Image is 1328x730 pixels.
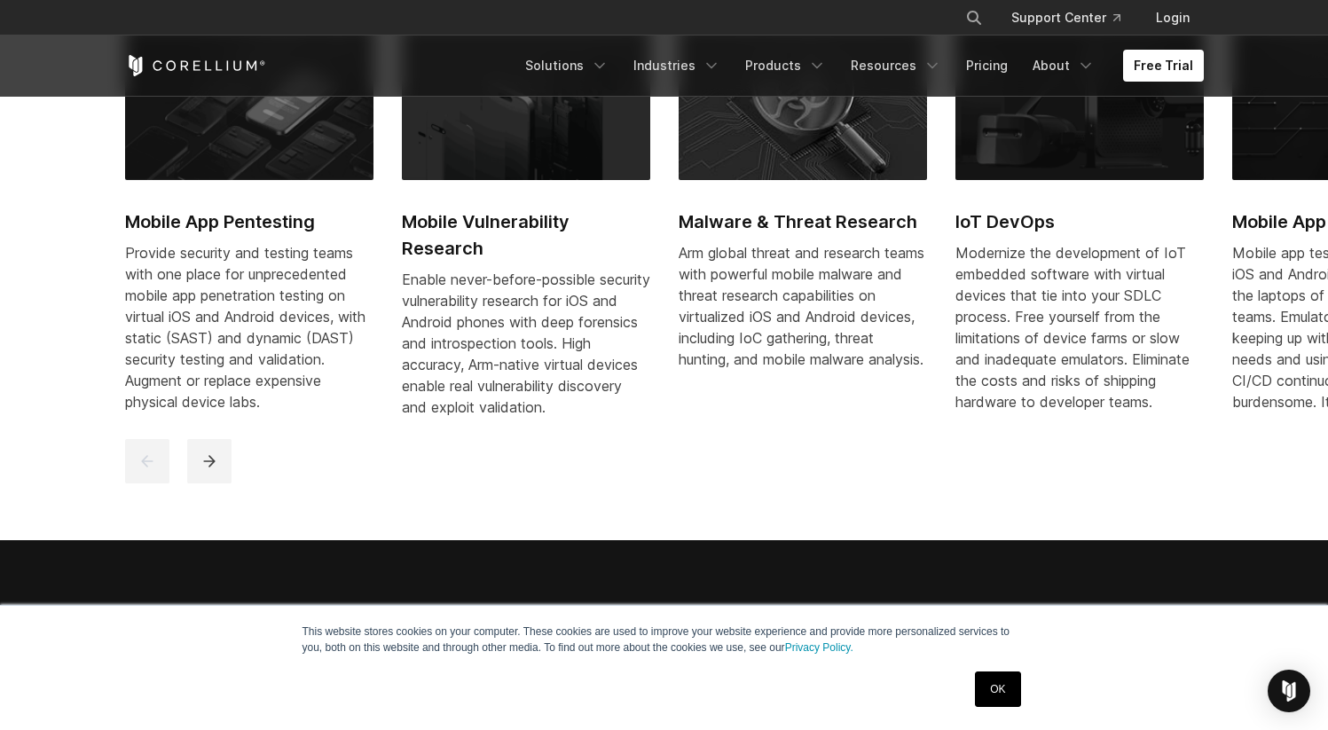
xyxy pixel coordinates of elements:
[402,26,650,180] img: Mobile Vulnerability Research
[679,242,927,370] div: Arm global threat and research teams with powerful mobile malware and threat research capabilitie...
[623,50,731,82] a: Industries
[679,26,927,180] img: Malware & Threat Research
[402,208,650,262] h2: Mobile Vulnerability Research
[1142,2,1204,34] a: Login
[1022,50,1105,82] a: About
[515,50,619,82] a: Solutions
[785,641,853,654] a: Privacy Policy.
[187,439,232,483] button: next
[955,242,1204,412] div: Modernize the development of IoT embedded software with virtual devices that tie into your SDLC p...
[1268,670,1310,712] div: Open Intercom Messenger
[515,50,1204,82] div: Navigation Menu
[958,2,990,34] button: Search
[679,26,927,391] a: Malware & Threat Research Malware & Threat Research Arm global threat and research teams with pow...
[125,208,373,235] h2: Mobile App Pentesting
[402,26,650,439] a: Mobile Vulnerability Research Mobile Vulnerability Research Enable never-before-possible security...
[1123,50,1204,82] a: Free Trial
[955,26,1204,434] a: IoT DevOps IoT DevOps Modernize the development of IoT embedded software with virtual devices tha...
[955,26,1204,180] img: IoT DevOps
[955,50,1018,82] a: Pricing
[303,624,1026,655] p: This website stores cookies on your computer. These cookies are used to improve your website expe...
[997,2,1135,34] a: Support Center
[975,671,1020,707] a: OK
[679,208,927,235] h2: Malware & Threat Research
[125,242,373,412] div: Provide security and testing teams with one place for unprecedented mobile app penetration testin...
[955,208,1204,235] h2: IoT DevOps
[125,26,373,434] a: Mobile App Pentesting Mobile App Pentesting Provide security and testing teams with one place for...
[125,55,266,76] a: Corellium Home
[125,439,169,483] button: previous
[840,50,952,82] a: Resources
[125,26,373,180] img: Mobile App Pentesting
[944,2,1204,34] div: Navigation Menu
[402,269,650,418] div: Enable never-before-possible security vulnerability research for iOS and Android phones with deep...
[735,50,837,82] a: Products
